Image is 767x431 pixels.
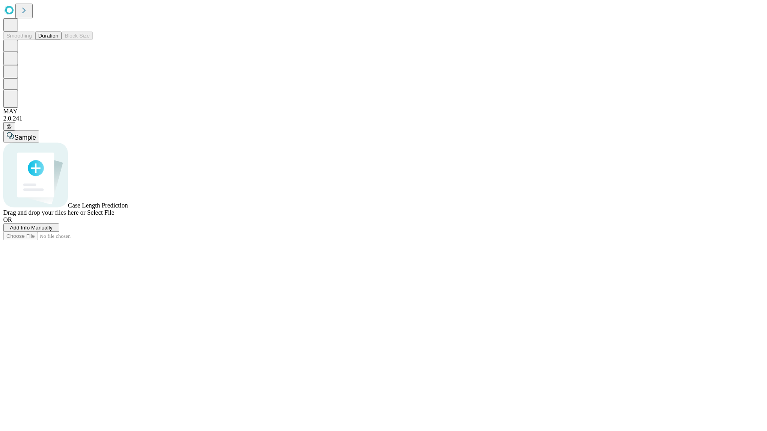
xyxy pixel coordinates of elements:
[3,115,764,122] div: 2.0.241
[3,130,39,142] button: Sample
[3,32,35,40] button: Smoothing
[3,216,12,223] span: OR
[6,123,12,129] span: @
[14,134,36,141] span: Sample
[3,209,85,216] span: Drag and drop your files here or
[87,209,114,216] span: Select File
[68,202,128,209] span: Case Length Prediction
[3,223,59,232] button: Add Info Manually
[3,108,764,115] div: MAY
[62,32,93,40] button: Block Size
[35,32,62,40] button: Duration
[10,225,53,231] span: Add Info Manually
[3,122,15,130] button: @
